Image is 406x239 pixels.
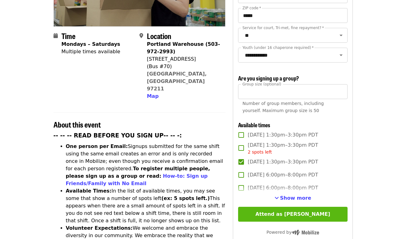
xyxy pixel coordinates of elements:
[53,33,58,39] i: calendar icon
[242,26,324,30] label: Service for court, Tri-met, fine repayment?
[161,195,210,201] strong: (ex: 5 spots left.)
[275,194,311,202] button: See more timeslots
[337,51,345,59] button: Open
[147,41,220,54] strong: Portland Warehouse (503-972-2993)
[238,84,347,99] input: [object Object]
[248,184,318,192] span: [DATE] 6:00pm–8:00pm PDT
[267,230,319,235] span: Powered by
[238,207,347,222] button: Attend as [PERSON_NAME]
[66,166,210,179] strong: To register multiple people, please sign up as a group or read:
[139,33,143,39] i: map-marker-alt icon
[66,225,133,231] strong: Volunteer Expectations:
[248,131,318,139] span: [DATE] 1:30pm–3:30pm PDT
[147,55,220,63] div: [STREET_ADDRESS]
[248,158,318,166] span: [DATE] 1:30pm–3:30pm PDT
[62,41,120,47] strong: Mondays – Saturdays
[147,93,159,100] button: Map
[337,31,345,40] button: Open
[238,74,299,82] span: Are you signing up a group?
[147,63,220,70] div: (Bus #70)
[238,121,270,129] span: Available times
[53,132,182,139] strong: -- -- -- READ BEFORE YOU SIGN UP-- -- -:
[66,188,112,194] strong: Available Times:
[242,101,324,113] span: Number of group members, including yourself. Maximum group size is 50
[248,141,318,155] span: [DATE] 1:30pm–3:30pm PDT
[66,143,226,187] li: Signups submitted for the same shift using the same email creates an error and is only recorded o...
[66,173,208,186] a: How-to: Sign up Friends/Family with No Email
[238,8,347,23] input: ZIP code
[53,119,101,130] span: About this event
[242,6,261,10] label: ZIP code
[147,30,171,41] span: Location
[62,48,120,55] div: Multiple times available
[242,46,314,50] label: Youth (under 16 chaperone required)
[62,30,75,41] span: Time
[66,143,128,149] strong: One person per Email:
[248,171,318,179] span: [DATE] 6:00pm–8:00pm PDT
[242,82,281,86] span: Group size (optional)
[292,230,319,235] img: Powered by Mobilize
[147,71,207,92] a: [GEOGRAPHIC_DATA], [GEOGRAPHIC_DATA] 97211
[280,195,311,201] span: Show more
[147,93,159,99] span: Map
[66,187,226,224] li: In the list of available times, you may see some that show a number of spots left This appears wh...
[248,150,272,154] span: 2 spots left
